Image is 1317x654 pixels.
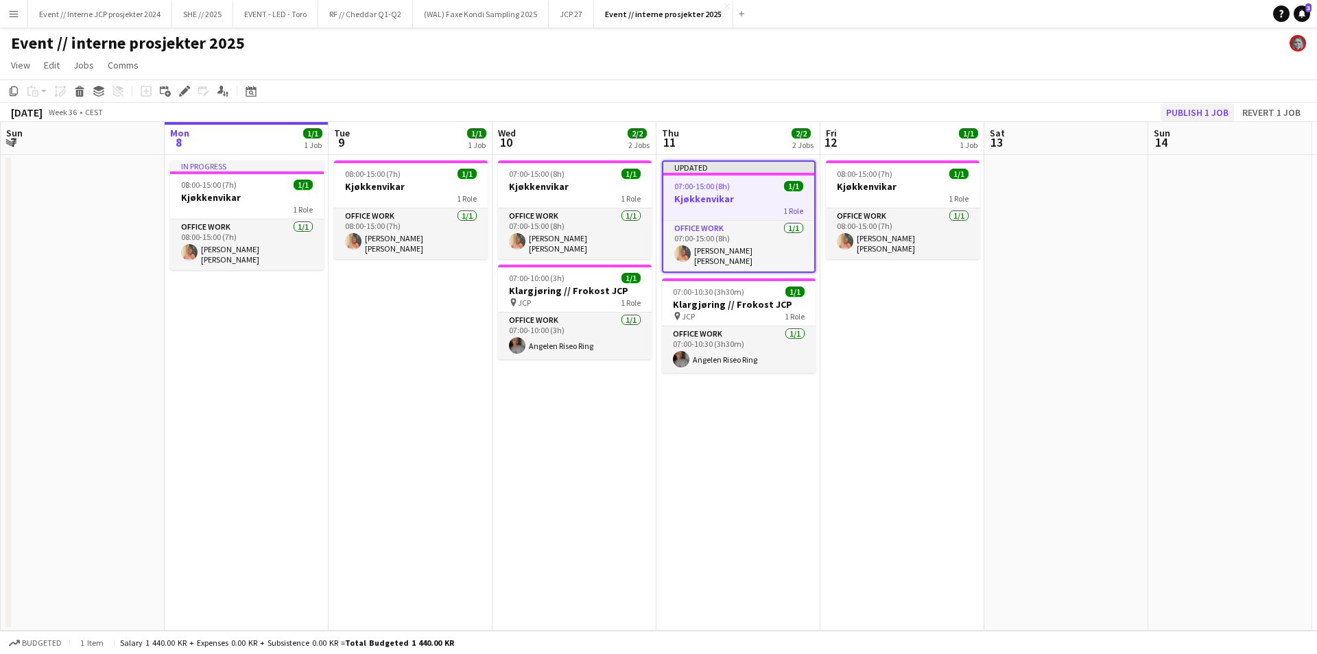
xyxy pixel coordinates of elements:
[621,298,641,308] span: 1 Role
[663,162,814,173] div: Updated
[413,1,549,27] button: (WAL) Faxe Kondi Sampling 2025
[68,56,99,74] a: Jobs
[45,107,80,117] span: Week 36
[1161,104,1234,121] button: Publish 1 job
[233,1,318,27] button: EVENT - LED - Toro
[170,191,324,204] h3: Kjøkkenvikar
[498,180,652,193] h3: Kjøkkenvikar
[170,127,189,139] span: Mon
[73,59,94,71] span: Jobs
[4,134,23,150] span: 7
[663,193,814,205] h3: Kjøkkenvikar
[38,56,65,74] a: Edit
[498,265,652,359] app-job-card: 07:00-10:00 (3h)1/1Klargjøring // Frokost JCP JCP1 RoleOffice work1/107:00-10:00 (3h)Angelen Rise...
[682,311,695,322] span: JCP
[660,134,679,150] span: 11
[662,127,679,139] span: Thu
[988,134,1005,150] span: 13
[102,56,144,74] a: Comms
[345,169,401,179] span: 08:00-15:00 (7h)
[11,59,30,71] span: View
[594,1,733,27] button: Event // interne prosjekter 2025
[662,326,816,373] app-card-role: Office work1/107:00-10:30 (3h30m)Angelen Riseo Ring
[168,134,189,150] span: 8
[170,160,324,270] app-job-card: In progress08:00-15:00 (7h)1/1Kjøkkenvikar1 RoleOffice work1/108:00-15:00 (7h)[PERSON_NAME] [PERS...
[172,1,233,27] button: SHE // 2025
[334,127,350,139] span: Tue
[170,219,324,270] app-card-role: Office work1/108:00-15:00 (7h)[PERSON_NAME] [PERSON_NAME]
[1237,104,1306,121] button: Revert 1 job
[663,221,814,271] app-card-role: Office work1/107:00-15:00 (8h)[PERSON_NAME] [PERSON_NAME]
[837,169,892,179] span: 08:00-15:00 (7h)
[28,1,172,27] button: Event // Interne JCP prosjekter 2024
[458,169,477,179] span: 1/1
[467,128,486,138] span: 1/1
[826,180,980,193] h3: Kjøkkenvikar
[662,160,816,273] app-job-card: Updated07:00-15:00 (8h)1/1Kjøkkenvikar1 RoleOffice work1/107:00-15:00 (8h)[PERSON_NAME] [PERSON_N...
[468,140,486,150] div: 1 Job
[1305,3,1312,12] span: 3
[1290,35,1306,51] app-user-avatar: Julie Minken
[304,140,322,150] div: 1 Job
[457,193,477,204] span: 1 Role
[509,273,565,283] span: 07:00-10:00 (3h)
[11,106,43,119] div: [DATE]
[498,313,652,359] app-card-role: Office work1/107:00-10:00 (3h)Angelen Riseo Ring
[792,128,811,138] span: 2/2
[784,181,803,191] span: 1/1
[1294,5,1310,22] a: 3
[498,160,652,259] app-job-card: 07:00-15:00 (8h)1/1Kjøkkenvikar1 RoleOffice work1/107:00-15:00 (8h)[PERSON_NAME] [PERSON_NAME]
[509,169,565,179] span: 07:00-15:00 (8h)
[108,59,139,71] span: Comms
[549,1,594,27] button: JCP 27
[826,208,980,259] app-card-role: Office work1/108:00-15:00 (7h)[PERSON_NAME] [PERSON_NAME]
[334,208,488,259] app-card-role: Office work1/108:00-15:00 (7h)[PERSON_NAME] [PERSON_NAME]
[22,638,62,648] span: Budgeted
[170,160,324,171] div: In progress
[1152,134,1170,150] span: 14
[498,127,516,139] span: Wed
[85,107,103,117] div: CEST
[345,638,454,648] span: Total Budgeted 1 440.00 KR
[674,181,730,191] span: 07:00-15:00 (8h)
[11,33,245,53] h1: Event // interne prosjekter 2025
[5,56,36,74] a: View
[75,638,108,648] span: 1 item
[628,128,647,138] span: 2/2
[44,59,60,71] span: Edit
[293,204,313,215] span: 1 Role
[673,287,744,297] span: 07:00-10:30 (3h30m)
[949,193,969,204] span: 1 Role
[294,180,313,190] span: 1/1
[498,208,652,259] app-card-role: Office work1/107:00-15:00 (8h)[PERSON_NAME] [PERSON_NAME]
[334,180,488,193] h3: Kjøkkenvikar
[785,311,805,322] span: 1 Role
[826,127,837,139] span: Fri
[824,134,837,150] span: 12
[662,278,816,373] app-job-card: 07:00-10:30 (3h30m)1/1Klargjøring // Frokost JCP JCP1 RoleOffice work1/107:00-10:30 (3h30m)Angele...
[662,298,816,311] h3: Klargjøring // Frokost JCP
[318,1,413,27] button: RF // Cheddar Q1-Q2
[621,169,641,179] span: 1/1
[990,127,1005,139] span: Sat
[792,140,814,150] div: 2 Jobs
[7,635,64,651] button: Budgeted
[783,206,803,216] span: 1 Role
[6,127,23,139] span: Sun
[303,128,322,138] span: 1/1
[621,273,641,283] span: 1/1
[826,160,980,259] div: 08:00-15:00 (7h)1/1Kjøkkenvikar1 RoleOffice work1/108:00-15:00 (7h)[PERSON_NAME] [PERSON_NAME]
[518,298,531,308] span: JCP
[120,638,454,648] div: Salary 1 440.00 KR + Expenses 0.00 KR + Subsistence 0.00 KR =
[628,140,650,150] div: 2 Jobs
[332,134,350,150] span: 9
[959,128,978,138] span: 1/1
[949,169,969,179] span: 1/1
[621,193,641,204] span: 1 Role
[334,160,488,259] app-job-card: 08:00-15:00 (7h)1/1Kjøkkenvikar1 RoleOffice work1/108:00-15:00 (7h)[PERSON_NAME] [PERSON_NAME]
